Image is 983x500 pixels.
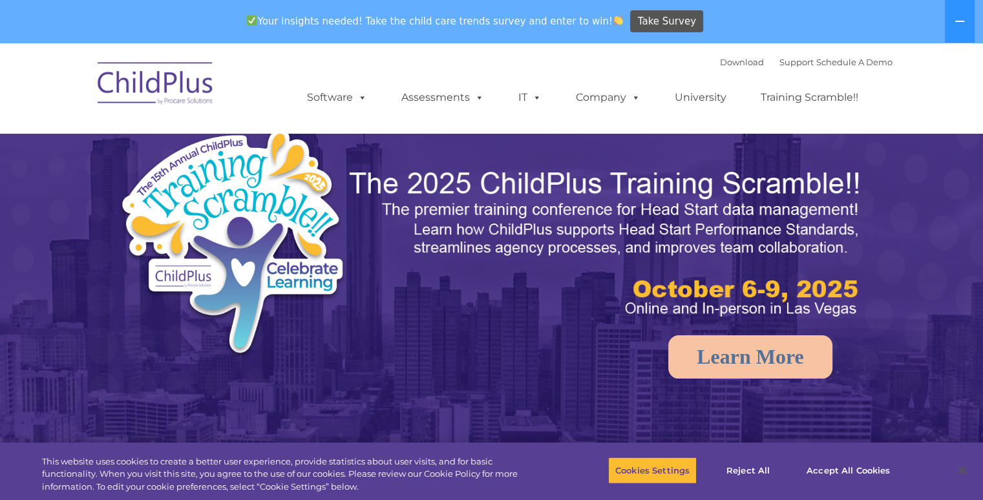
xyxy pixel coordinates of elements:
button: Close [948,456,977,484]
button: Accept All Cookies [799,457,897,484]
a: Software [294,85,380,110]
span: Phone number [180,138,235,148]
button: Cookies Settings [608,457,697,484]
img: 👏 [613,16,623,25]
font: | [720,57,893,67]
a: Assessments [388,85,497,110]
a: Support [779,57,814,67]
a: Take Survey [630,10,703,33]
a: Training Scramble!! [748,85,871,110]
img: ✅ [247,16,257,25]
a: Learn More [668,335,832,379]
a: Company [563,85,653,110]
a: Schedule A Demo [816,57,893,67]
button: Reject All [708,457,788,484]
span: Take Survey [638,10,696,33]
a: University [662,85,739,110]
a: IT [505,85,555,110]
img: ChildPlus by Procare Solutions [91,53,220,118]
span: Your insights needed! Take the child care trends survey and enter to win! [242,8,629,34]
div: This website uses cookies to create a better user experience, provide statistics about user visit... [42,455,541,494]
a: Download [720,57,764,67]
span: Last name [180,85,219,95]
